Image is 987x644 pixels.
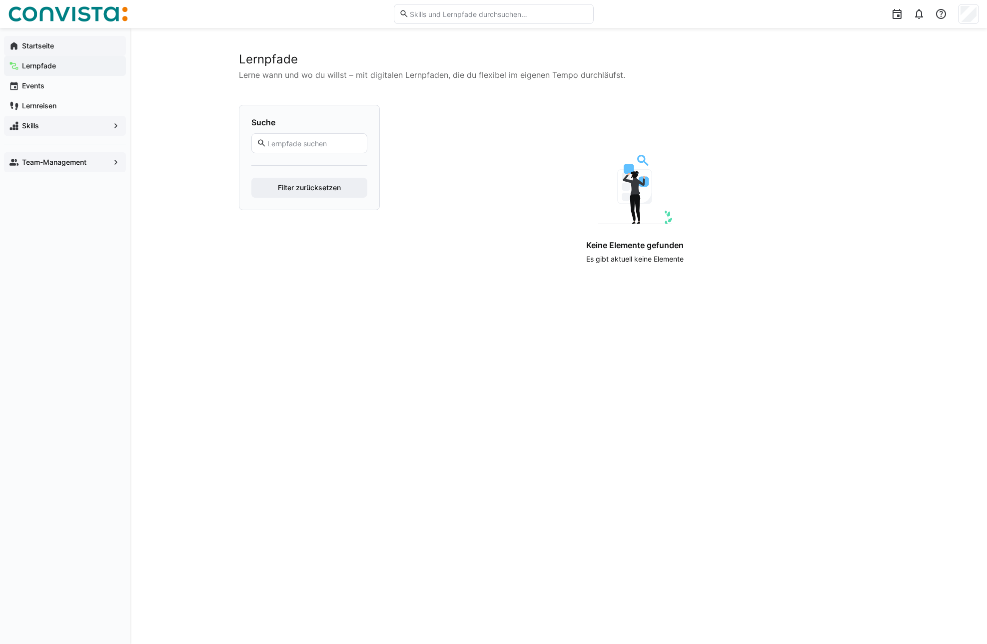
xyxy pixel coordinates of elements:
button: Filter zurücksetzen [251,178,367,198]
span: Filter zurücksetzen [276,183,342,193]
h4: Suche [251,117,367,127]
input: Lernpfade suchen [266,139,361,148]
input: Skills und Lernpfade durchsuchen… [409,9,588,18]
h2: Lernpfade [239,52,879,67]
p: Lerne wann und wo du willst – mit digitalen Lernpfaden, die du flexibel im eigenen Tempo durchläu... [239,69,879,81]
p: Es gibt aktuell keine Elemente [586,254,684,264]
h4: Keine Elemente gefunden [586,240,684,250]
